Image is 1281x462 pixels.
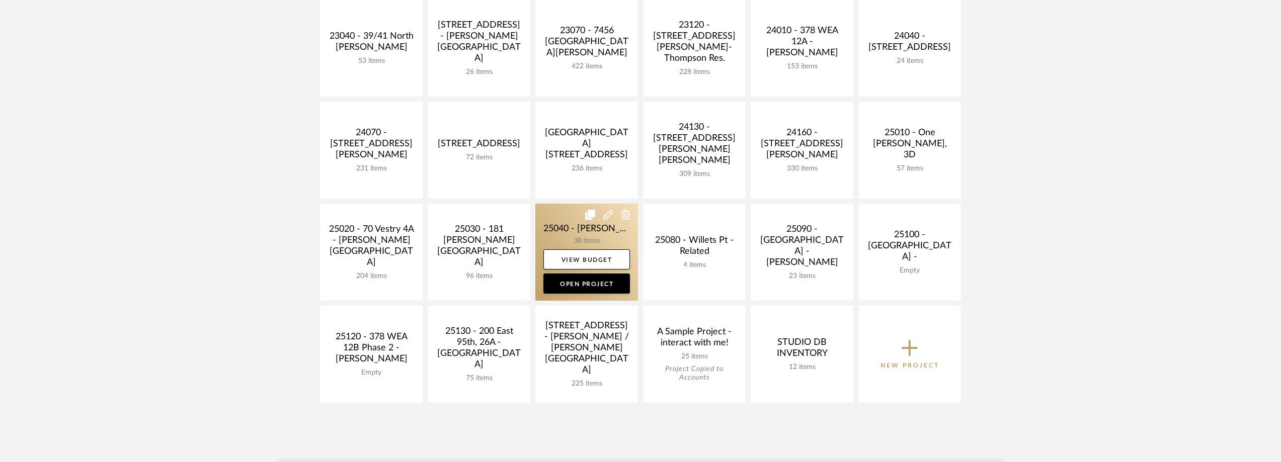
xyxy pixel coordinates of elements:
[651,20,738,68] div: 23120 - [STREET_ADDRESS][PERSON_NAME]-Thompson Res.
[759,224,845,272] div: 25090 - [GEOGRAPHIC_DATA] - [PERSON_NAME]
[436,224,522,272] div: 25030 - 181 [PERSON_NAME][GEOGRAPHIC_DATA]
[880,360,939,371] p: New Project
[543,25,630,62] div: 23070 - 7456 [GEOGRAPHIC_DATA][PERSON_NAME]
[651,170,738,178] div: 309 items
[436,153,522,162] div: 72 items
[759,25,845,62] div: 24010 - 378 WEA 12A - [PERSON_NAME]
[328,31,415,57] div: 23040 - 39/41 North [PERSON_NAME]
[651,365,738,382] div: Project Copied to Accounts
[759,363,845,372] div: 12 items
[328,127,415,164] div: 24070 - [STREET_ADDRESS][PERSON_NAME]
[543,273,630,294] a: Open Project
[328,272,415,281] div: 204 items
[651,122,738,170] div: 24130 - [STREET_ADDRESS][PERSON_NAME][PERSON_NAME]
[543,320,630,380] div: [STREET_ADDRESS] - [PERSON_NAME] / [PERSON_NAME][GEOGRAPHIC_DATA]
[866,164,953,173] div: 57 items
[651,68,738,76] div: 228 items
[328,368,415,377] div: Empty
[436,138,522,153] div: [STREET_ADDRESS]
[651,235,738,261] div: 25080 - Willets Pt - Related
[543,127,630,164] div: [GEOGRAPHIC_DATA][STREET_ADDRESS]
[543,62,630,71] div: 422 items
[328,224,415,272] div: 25020 - 70 Vestry 4A - [PERSON_NAME][GEOGRAPHIC_DATA]
[436,326,522,374] div: 25130 - 200 East 95th, 26A - [GEOGRAPHIC_DATA]
[866,229,953,266] div: 25100 - [GEOGRAPHIC_DATA] -
[858,306,961,403] button: New Project
[651,261,738,269] div: 4 items
[651,352,738,361] div: 25 items
[866,31,953,57] div: 24040 - [STREET_ADDRESS]
[328,57,415,65] div: 53 items
[866,57,953,65] div: 24 items
[866,127,953,164] div: 25010 - One [PERSON_NAME], 3D
[543,164,630,173] div: 236 items
[543,380,630,388] div: 225 items
[436,68,522,76] div: 26 items
[759,127,845,164] div: 24160 - [STREET_ADDRESS][PERSON_NAME]
[328,331,415,368] div: 25120 - 378 WEA 12B Phase 2 - [PERSON_NAME]
[436,272,522,281] div: 96 items
[543,249,630,269] a: View Budget
[866,266,953,275] div: Empty
[436,374,522,383] div: 75 items
[328,164,415,173] div: 231 items
[759,164,845,173] div: 330 items
[759,337,845,363] div: STUDIO DB INVENTORY
[651,326,738,352] div: A Sample Project - interact with me!
[759,272,845,281] div: 23 items
[436,20,522,68] div: [STREET_ADDRESS] - [PERSON_NAME][GEOGRAPHIC_DATA]
[759,62,845,71] div: 153 items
